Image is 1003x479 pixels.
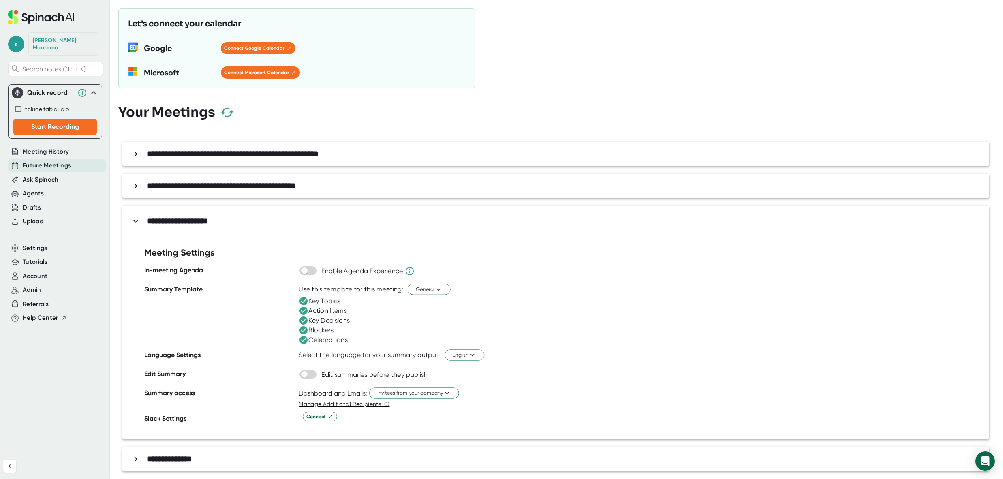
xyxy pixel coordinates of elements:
span: Connect Google Calendar [224,45,292,52]
button: General [408,284,451,295]
button: Connect [303,412,337,421]
div: Blockers [299,325,334,335]
div: Language Settings [144,348,295,367]
button: Referrals [23,299,49,309]
span: Connect Microsoft Calendar [224,69,297,76]
div: Dashboard and Emails: [299,389,367,397]
span: Invitees from your company [377,389,451,397]
div: Quick record [12,85,98,101]
button: Agents [23,189,44,198]
span: r [8,36,24,52]
div: Edit summaries before they publish [321,371,428,379]
span: Manage Additional Recipients (0) [299,401,389,407]
button: Drafts [23,203,41,212]
h3: Your Meetings [118,105,215,120]
div: Open Intercom Messenger [975,451,995,471]
button: Manage Additional Recipients (0) [299,400,389,408]
div: Summary access [144,386,295,412]
button: Help Center [23,313,67,323]
button: Connect Google Calendar [221,42,295,54]
img: wORq9bEjBjwFQAAAABJRU5ErkJggg== [128,42,138,52]
div: Key Topics [299,296,340,306]
button: Admin [23,285,41,295]
div: Slack Settings [144,412,295,431]
div: Select the language for your summary output [299,351,438,359]
button: Ask Spinach [23,175,59,184]
button: Collapse sidebar [3,460,16,473]
div: Raul Murciano [33,37,94,51]
div: Summary Template [144,282,295,348]
span: General [416,285,443,293]
button: Upload [23,217,43,226]
div: Key Decisions [299,316,350,325]
h3: Microsoft [144,66,215,79]
span: English [453,351,476,359]
span: Search notes (Ctrl + K) [22,65,101,73]
button: Meeting History [23,147,69,156]
span: Start Recording [31,123,79,130]
div: Celebrations [299,335,348,345]
div: Record both your microphone and the audio from your browser tab (e.g., videos, meetings, etc.) [13,104,97,114]
div: Action Items [299,306,347,316]
button: English [445,349,484,360]
span: Include tab audio [23,106,69,112]
div: Enable Agenda Experience [321,267,403,275]
span: Help Center [23,313,58,323]
div: Meeting Settings [144,244,295,263]
button: Future Meetings [23,161,71,170]
button: Settings [23,244,47,253]
svg: Spinach will help run the agenda and keep track of time [405,266,415,276]
h3: Google [144,42,215,54]
button: Invitees from your company [369,387,459,398]
div: Edit Summary [144,367,295,386]
div: Use this template for this meeting: [299,285,404,293]
span: Connect [306,413,334,420]
button: Start Recording [13,119,97,135]
button: Connect Microsoft Calendar [221,66,300,79]
h3: Let's connect your calendar [128,18,241,30]
div: Quick record [27,89,73,97]
button: Tutorials [23,257,47,267]
button: Account [23,272,47,281]
div: In-meeting Agenda [144,263,295,282]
